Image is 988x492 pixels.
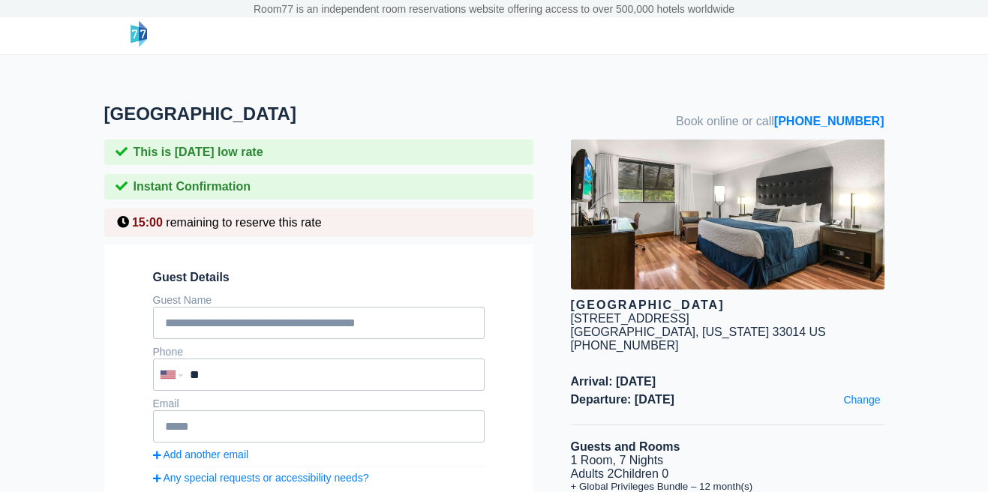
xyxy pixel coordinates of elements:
[839,390,884,409] a: Change
[676,115,884,128] span: Book online or call
[571,375,884,388] span: Arrival: [DATE]
[131,21,147,47] img: logo-header-small.png
[153,346,183,358] label: Phone
[773,325,806,338] span: 33014
[166,216,321,229] span: remaining to reserve this rate
[571,393,884,406] span: Departure: [DATE]
[104,139,533,165] div: This is [DATE] low rate
[104,174,533,199] div: Instant Confirmation
[153,294,212,306] label: Guest Name
[153,271,485,284] span: Guest Details
[571,467,884,481] li: Adults 2
[571,454,884,467] li: 1 Room, 7 Nights
[774,115,884,127] a: [PHONE_NUMBER]
[571,481,884,492] li: + Global Privileges Bundle – 12 month(s)
[571,325,699,338] span: [GEOGRAPHIC_DATA],
[571,312,689,325] div: [STREET_ADDRESS]
[571,440,680,453] b: Guests and Rooms
[153,448,485,460] a: Add another email
[571,339,884,352] div: [PHONE_NUMBER]
[571,298,884,312] div: [GEOGRAPHIC_DATA]
[155,360,186,389] div: United States: +1
[104,103,571,124] h1: [GEOGRAPHIC_DATA]
[809,325,826,338] span: US
[153,472,485,484] a: Any special requests or accessibility needs?
[702,325,769,338] span: [US_STATE]
[132,216,163,229] span: 15:00
[571,139,884,289] img: hotel image
[153,397,179,409] label: Email
[614,467,668,480] span: Children 0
